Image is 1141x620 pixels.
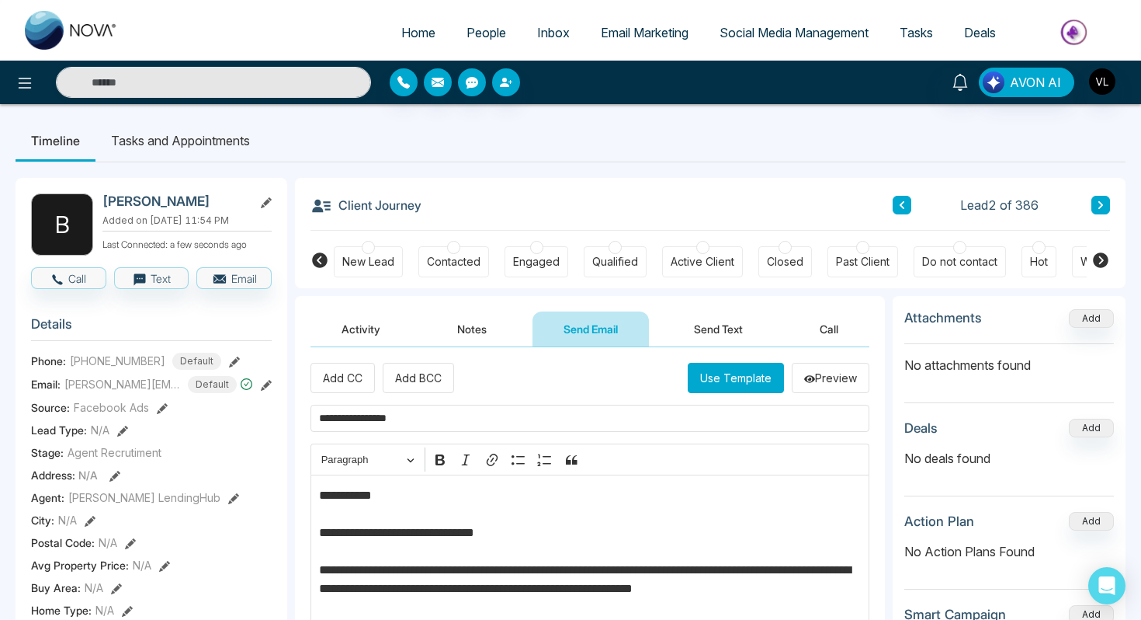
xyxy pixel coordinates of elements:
a: Deals [949,18,1011,47]
span: Facebook Ads [74,399,149,416]
span: Home Type : [31,602,92,618]
button: Add [1069,309,1114,328]
button: Email [196,267,272,289]
button: Add CC [310,363,375,393]
h3: Attachments [904,310,982,326]
span: Buy Area : [31,580,81,596]
div: B [31,193,93,256]
a: Email Marketing [585,18,704,47]
span: Source: [31,399,70,416]
span: City : [31,512,54,528]
button: AVON AI [979,68,1074,97]
div: Closed [767,254,803,270]
span: AVON AI [1010,73,1061,92]
span: Address: [31,467,98,483]
button: Call [31,267,106,289]
div: Past Client [836,254,890,270]
span: Home [401,25,435,40]
span: Agent: [31,489,64,506]
p: No deals found [904,449,1114,468]
div: Editor toolbar [310,444,869,474]
h2: [PERSON_NAME] [102,193,247,209]
div: New Lead [342,254,394,270]
a: Social Media Management [704,18,884,47]
button: Add [1069,512,1114,531]
a: Inbox [522,18,585,47]
div: Warm [1080,254,1109,270]
li: Tasks and Appointments [95,120,265,162]
span: Email Marketing [601,25,688,40]
button: Notes [426,312,518,347]
button: Send Email [532,312,649,347]
p: Added on [DATE] 11:54 PM [102,214,272,228]
div: Hot [1030,254,1048,270]
button: Activity [310,312,411,347]
p: No Action Plans Found [904,542,1114,561]
span: Inbox [537,25,570,40]
h3: Details [31,316,272,340]
img: User Avatar [1089,68,1115,95]
span: [PERSON_NAME] LendingHub [68,489,220,506]
span: Social Media Management [720,25,869,40]
p: No attachments found [904,344,1114,374]
button: Add [1069,419,1114,437]
span: Add [1069,311,1114,324]
div: Qualified [592,254,638,270]
span: Tasks [900,25,933,40]
div: Active Client [671,254,734,270]
span: N/A [78,468,98,482]
span: Default [188,376,237,393]
span: Lead Type: [31,422,87,438]
span: Stage: [31,444,64,461]
span: Paragraph [321,451,402,469]
button: Send Text [663,312,774,347]
span: [PERSON_NAME][EMAIL_ADDRESS][DOMAIN_NAME] [64,376,181,392]
img: Lead Flow [983,71,1004,93]
img: Market-place.gif [1019,15,1132,50]
img: Nova CRM Logo [25,11,118,50]
div: Contacted [427,254,480,270]
a: People [451,18,522,47]
span: N/A [85,580,103,596]
span: Agent Recrutiment [68,444,161,461]
div: Do not contact [922,254,997,270]
span: Email: [31,376,61,392]
li: Timeline [16,120,95,162]
h3: Client Journey [310,193,421,217]
span: Avg Property Price : [31,557,129,573]
div: Open Intercom Messenger [1088,567,1125,604]
button: Call [789,312,869,347]
span: N/A [99,535,117,551]
button: Add BCC [383,363,454,393]
span: [PHONE_NUMBER] [70,353,165,369]
span: Deals [964,25,996,40]
span: Phone: [31,353,66,369]
span: People [466,25,506,40]
span: N/A [58,512,77,528]
span: N/A [91,422,109,438]
span: N/A [133,557,151,573]
span: Postal Code : [31,535,95,551]
button: Text [114,267,189,289]
a: Home [386,18,451,47]
h3: Action Plan [904,514,974,529]
a: Tasks [884,18,949,47]
button: Use Template [688,363,784,393]
p: Last Connected: a few seconds ago [102,235,272,252]
h3: Deals [904,420,938,436]
span: Lead 2 of 386 [960,196,1039,214]
button: Paragraph [314,448,421,472]
span: N/A [95,602,114,618]
div: Engaged [513,254,560,270]
button: Preview [792,363,869,393]
span: Default [172,353,221,370]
